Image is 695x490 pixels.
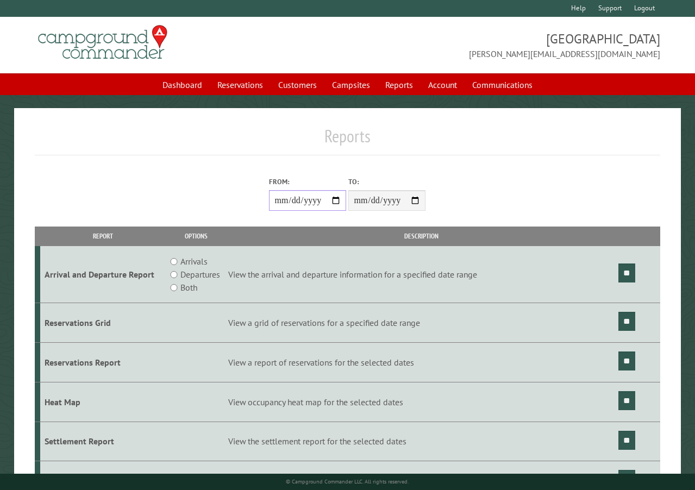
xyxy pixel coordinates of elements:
[40,422,166,461] td: Settlement Report
[269,177,346,187] label: From:
[227,303,617,343] td: View a grid of reservations for a specified date range
[211,74,270,95] a: Reservations
[35,125,660,155] h1: Reports
[325,74,377,95] a: Campsites
[180,268,220,281] label: Departures
[348,30,661,60] span: [GEOGRAPHIC_DATA] [PERSON_NAME][EMAIL_ADDRESS][DOMAIN_NAME]
[466,74,539,95] a: Communications
[422,74,464,95] a: Account
[40,382,166,422] td: Heat Map
[40,303,166,343] td: Reservations Grid
[40,227,166,246] th: Report
[40,342,166,382] td: Reservations Report
[272,74,323,95] a: Customers
[166,227,227,246] th: Options
[40,246,166,303] td: Arrival and Departure Report
[227,246,617,303] td: View the arrival and departure information for a specified date range
[35,21,171,64] img: Campground Commander
[227,227,617,246] th: Description
[156,74,209,95] a: Dashboard
[227,422,617,461] td: View the settlement report for the selected dates
[227,342,617,382] td: View a report of reservations for the selected dates
[379,74,419,95] a: Reports
[286,478,409,485] small: © Campground Commander LLC. All rights reserved.
[180,255,208,268] label: Arrivals
[348,177,425,187] label: To:
[180,281,197,294] label: Both
[227,382,617,422] td: View occupancy heat map for the selected dates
